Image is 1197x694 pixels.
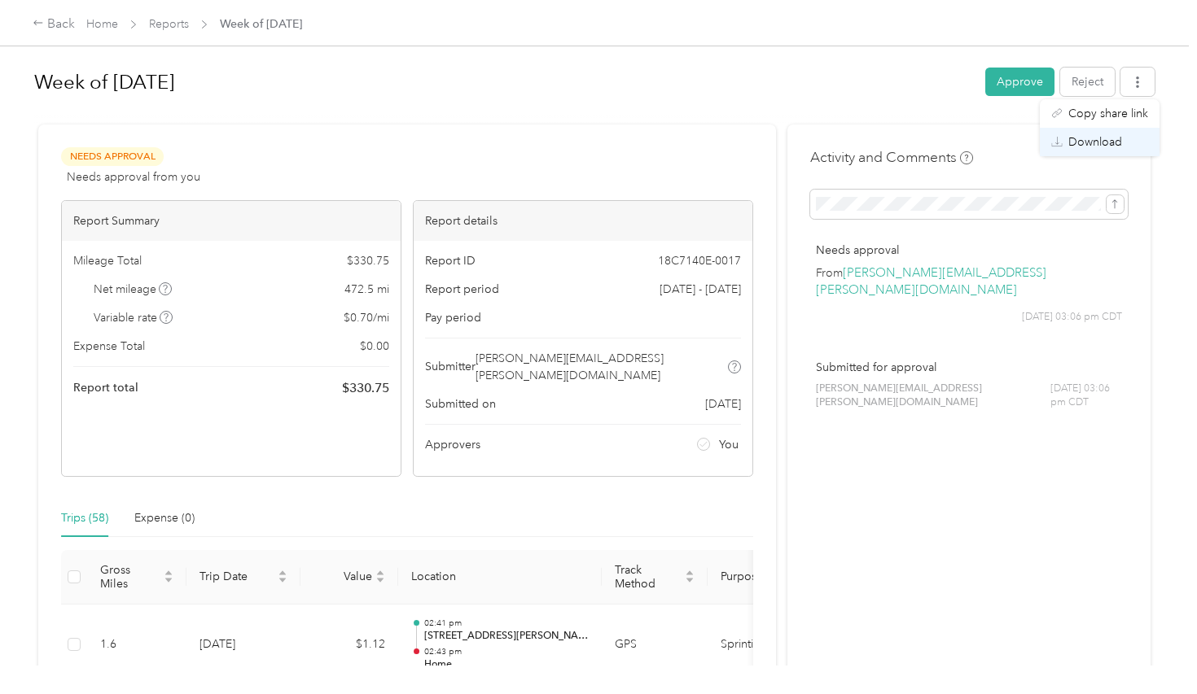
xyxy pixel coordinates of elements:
[300,550,398,605] th: Value
[375,575,385,585] span: caret-down
[360,338,389,355] span: $ 0.00
[342,378,389,398] span: $ 330.75
[67,168,200,186] span: Needs approval from you
[61,147,164,166] span: Needs Approval
[1068,105,1148,122] span: Copy share link
[347,252,389,269] span: $ 330.75
[398,550,602,605] th: Location
[94,309,173,326] span: Variable rate
[685,568,695,578] span: caret-up
[424,657,589,672] p: Home
[810,147,973,168] h4: Activity and Comments
[73,338,145,355] span: Expense Total
[816,382,1050,410] span: [PERSON_NAME][EMAIL_ADDRESS][PERSON_NAME][DOMAIN_NAME]
[425,436,480,453] span: Approvers
[149,17,189,31] a: Reports
[425,395,496,412] span: Submitted on
[1106,603,1197,694] iframe: Everlance-gr Chat Button Frame
[708,605,830,686] td: Sprinting
[708,550,830,605] th: Purpose
[705,395,741,412] span: [DATE]
[615,563,682,591] span: Track Method
[660,281,741,298] span: [DATE] - [DATE]
[220,15,302,33] span: Week of [DATE]
[425,252,476,269] span: Report ID
[602,550,708,605] th: Track Method
[94,281,173,298] span: Net mileage
[424,646,589,657] p: 02:43 pm
[134,509,195,527] div: Expense (0)
[164,568,173,578] span: caret-up
[476,350,726,384] span: [PERSON_NAME][EMAIL_ADDRESS][PERSON_NAME][DOMAIN_NAME]
[186,605,300,686] td: [DATE]
[425,358,476,375] span: Submitter
[73,252,142,269] span: Mileage Total
[658,252,741,269] span: 18C7140E-0017
[1068,133,1122,151] span: Download
[278,575,287,585] span: caret-down
[685,575,695,585] span: caret-down
[424,629,589,644] p: [STREET_ADDRESS][PERSON_NAME]
[73,379,138,396] span: Report total
[985,68,1054,96] button: Approve
[62,201,401,241] div: Report Summary
[1050,382,1122,410] span: [DATE] 03:06 pm CDT
[100,563,160,591] span: Gross Miles
[87,550,186,605] th: Gross Miles
[86,17,118,31] a: Home
[425,281,499,298] span: Report period
[816,359,1122,376] p: Submitted for approval
[164,575,173,585] span: caret-down
[816,264,1122,299] p: From
[425,309,481,326] span: Pay period
[344,309,389,326] span: $ 0.70 / mi
[313,570,372,583] span: Value
[375,568,385,578] span: caret-up
[61,509,108,527] div: Trips (58)
[186,550,300,605] th: Trip Date
[719,436,739,453] span: You
[414,201,752,241] div: Report details
[33,15,75,34] div: Back
[278,568,287,578] span: caret-up
[602,605,708,686] td: GPS
[816,242,1122,259] p: Needs approval
[300,605,398,686] td: $1.12
[1022,310,1122,325] span: [DATE] 03:06 pm CDT
[344,281,389,298] span: 472.5 mi
[87,605,186,686] td: 1.6
[816,265,1046,298] a: [PERSON_NAME][EMAIL_ADDRESS][PERSON_NAME][DOMAIN_NAME]
[1060,68,1115,96] button: Reject
[199,570,274,583] span: Trip Date
[34,63,974,102] h1: Week of August 25 2025
[721,570,804,583] span: Purpose
[424,618,589,629] p: 02:41 pm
